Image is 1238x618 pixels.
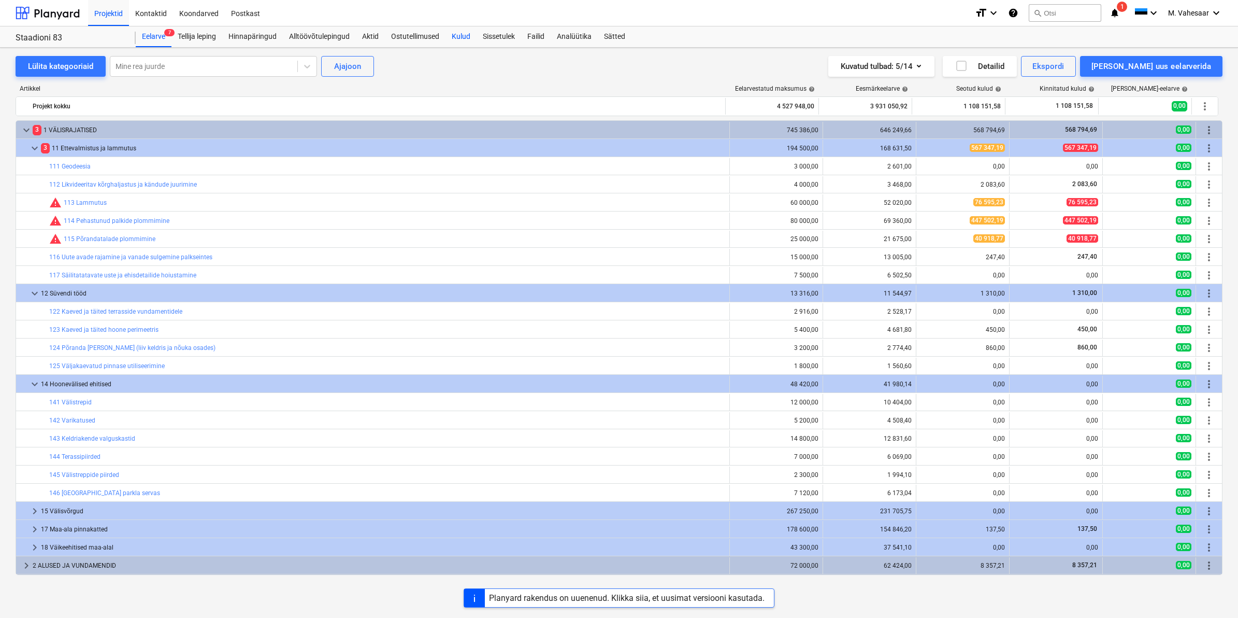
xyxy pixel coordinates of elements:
div: 3 931 050,92 [823,98,908,115]
span: help [1086,86,1095,92]
div: Planyard rakendus on uuenenud. Klikka siia, et uusimat versiooni kasutada. [489,593,765,603]
div: 0,00 [920,362,1005,370]
span: keyboard_arrow_right [28,505,41,517]
span: help [807,86,815,92]
a: 144 Terassipiirded [49,453,100,460]
div: 2 916,00 [734,308,818,315]
div: 0,00 [920,308,1005,315]
div: 3 200,00 [734,344,818,352]
div: Staadioni 83 [16,33,123,44]
a: 122 Kaeved ja täited terrasside vundamentidele [49,308,182,315]
span: help [993,86,1001,92]
div: 0,00 [920,453,1005,460]
span: 0,00 [1176,125,1191,134]
span: 0,00 [1176,144,1191,152]
div: 41 980,14 [827,381,912,388]
span: Rohkem tegevusi [1203,469,1215,481]
div: 1 VÄLISRAJATISED [33,122,725,138]
div: Eesmärkeelarve [856,85,908,92]
div: Detailid [955,60,1004,73]
a: Analüütika [551,26,598,47]
span: 247,40 [1076,253,1098,260]
div: 25 000,00 [734,235,818,243]
span: 0,00 [1176,198,1191,206]
a: 111 Geodeesia [49,163,91,170]
a: Ostutellimused [385,26,445,47]
div: 15 000,00 [734,254,818,261]
div: 12 000,00 [734,399,818,406]
span: Rohkem tegevusi [1203,451,1215,463]
div: 2 083,60 [920,181,1005,188]
div: 1 800,00 [734,362,818,370]
span: 1 108 151,58 [1055,102,1094,110]
span: 76 595,23 [973,198,1005,206]
div: 450,00 [920,326,1005,333]
div: 2 528,17 [827,308,912,315]
span: keyboard_arrow_right [20,559,33,572]
div: Kinnitatud kulud [1040,85,1095,92]
div: 231 705,75 [827,508,912,515]
div: 1 310,00 [920,290,1005,297]
div: 2 ALUSED JA VUNDAMENDID [33,557,725,574]
div: Eelarvestatud maksumus [735,85,815,92]
span: 0,00 [1176,162,1191,170]
div: 0,00 [920,489,1005,497]
div: 0,00 [1014,471,1098,479]
span: 0,00 [1176,361,1191,370]
div: 2 300,00 [734,471,818,479]
span: keyboard_arrow_down [28,287,41,300]
div: 0,00 [1014,362,1098,370]
button: Lülita kategooriaid [16,56,106,77]
div: 18 Väikeehitised maa-alal [41,539,725,556]
a: Sissetulek [477,26,521,47]
div: 0,00 [1014,508,1098,515]
a: 123 Kaeved ja täited hoone perimeetris [49,326,159,333]
div: 0,00 [1014,163,1098,170]
div: 12 831,60 [827,435,912,442]
div: 7 120,00 [734,489,818,497]
span: Rohkem tegevusi [1203,142,1215,154]
div: 178 600,00 [734,526,818,533]
div: 0,00 [1014,381,1098,388]
span: Rohkem tegevusi [1203,178,1215,191]
span: Rohkem tegevusi [1203,414,1215,427]
span: Rohkem tegevusi [1203,396,1215,409]
span: 1 310,00 [1071,289,1098,297]
div: 646 249,66 [827,127,912,134]
span: Seotud kulud ületavad prognoosi [49,233,62,245]
span: Rohkem tegevusi [1203,124,1215,136]
div: 52 020,00 [827,199,912,206]
div: 72 000,00 [734,562,818,569]
span: 0,00 [1176,452,1191,460]
div: 0,00 [1014,489,1098,497]
span: Rohkem tegevusi [1203,541,1215,554]
span: 0,00 [1172,101,1187,111]
div: 0,00 [920,544,1005,551]
div: [PERSON_NAME]-eelarve [1111,85,1188,92]
span: Rohkem tegevusi [1203,324,1215,336]
span: Rohkem tegevusi [1203,215,1215,227]
div: 11 Ettevalmistus ja lammutus [41,140,725,157]
span: 0,00 [1176,307,1191,315]
a: 113 Lammutus [64,199,107,206]
div: 80 000,00 [734,217,818,224]
span: Seotud kulud ületavad prognoosi [49,215,62,227]
span: help [900,86,908,92]
div: 247,40 [920,254,1005,261]
span: Rohkem tegevusi [1203,487,1215,499]
span: Rohkem tegevusi [1203,505,1215,517]
div: 48 420,00 [734,381,818,388]
a: Sätted [598,26,631,47]
div: Aktid [356,26,385,47]
a: Hinnapäringud [222,26,283,47]
span: 0,00 [1176,525,1191,533]
a: 124 Põranda [PERSON_NAME] (liiv keldris ja nõuka osades) [49,344,215,352]
span: Rohkem tegevusi [1203,160,1215,173]
a: Kulud [445,26,477,47]
span: Rohkem tegevusi [1203,432,1215,445]
span: 40 918,77 [1067,234,1098,243]
button: Detailid [943,56,1017,77]
a: Alltöövõtulepingud [283,26,356,47]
